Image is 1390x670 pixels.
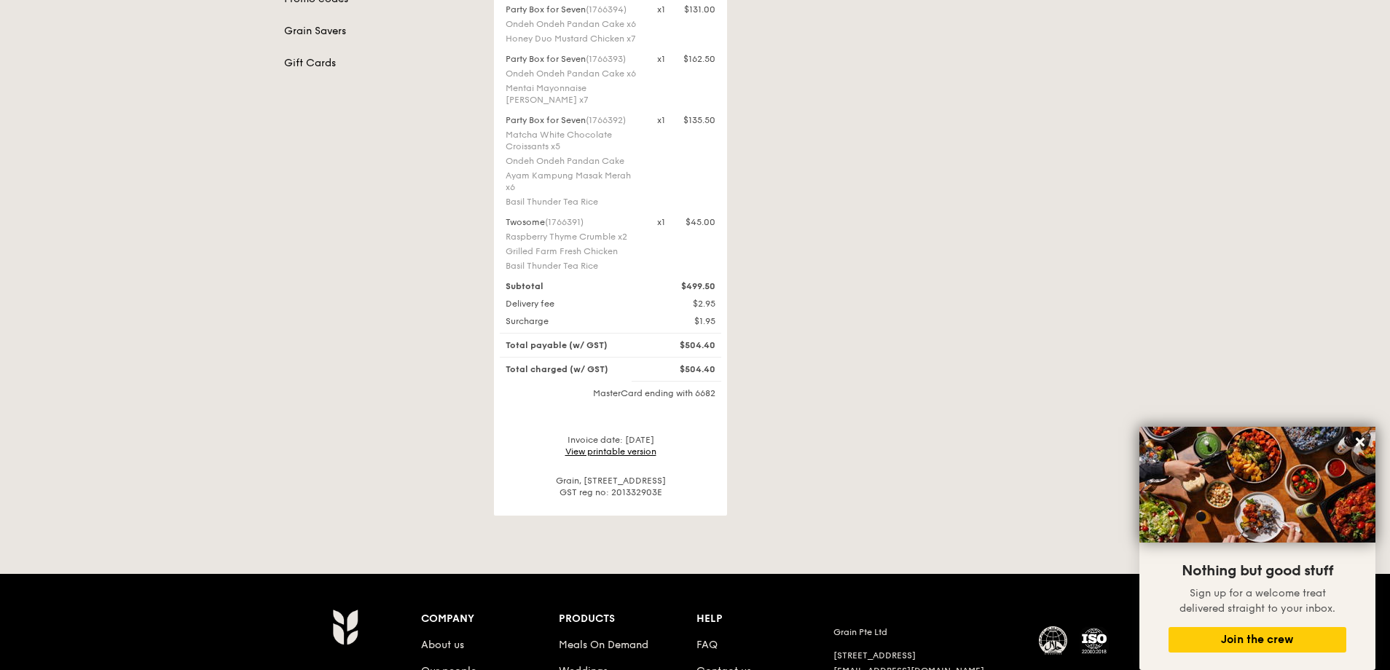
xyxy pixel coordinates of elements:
[506,53,640,65] div: Party Box for Seven
[657,114,665,126] div: x1
[683,114,715,126] div: $135.50
[657,4,665,15] div: x1
[648,280,724,292] div: $499.50
[506,114,640,126] div: Party Box for Seven
[586,115,626,125] span: (1766392)
[506,340,608,350] span: Total payable (w/ GST)
[506,33,640,44] div: Honey Duo Mustard Chicken x7
[1182,562,1333,580] span: Nothing but good stuff
[500,475,721,498] div: Grain, [STREET_ADDRESS] GST reg no: 201332903E
[506,18,640,30] div: Ondeh Ondeh Pandan Cake x6
[1039,626,1068,655] img: MUIS Halal Certified
[559,609,696,629] div: Products
[506,260,640,272] div: Basil Thunder Tea Rice
[421,639,464,651] a: About us
[506,68,640,79] div: Ondeh Ondeh Pandan Cake x6
[683,53,715,65] div: $162.50
[559,639,648,651] a: Meals On Demand
[1139,427,1375,543] img: DSC07876-Edit02-Large.jpeg
[833,650,1021,662] div: [STREET_ADDRESS]
[500,434,721,457] div: Invoice date: [DATE]
[506,4,640,15] div: Party Box for Seven
[506,82,640,106] div: Mentai Mayonnaise [PERSON_NAME] x7
[497,280,648,292] div: Subtotal
[657,216,665,228] div: x1
[696,609,834,629] div: Help
[506,216,640,228] div: Twosome
[1080,626,1109,655] img: ISO Certified
[648,339,724,351] div: $504.40
[506,196,640,208] div: Basil Thunder Tea Rice
[648,315,724,327] div: $1.95
[506,155,640,167] div: Ondeh Ondeh Pandan Cake
[506,170,640,193] div: Ayam Kampung Masak Merah x6
[1179,587,1335,615] span: Sign up for a welcome treat delivered straight to your inbox.
[497,298,648,310] div: Delivery fee
[421,609,559,629] div: Company
[332,609,358,645] img: Grain
[1348,430,1372,454] button: Close
[696,639,718,651] a: FAQ
[657,53,665,65] div: x1
[506,129,640,152] div: Matcha White Chocolate Croissants x5
[648,363,724,375] div: $504.40
[497,363,648,375] div: Total charged (w/ GST)
[833,626,1021,638] div: Grain Pte Ltd
[500,387,721,399] div: MasterCard ending with 6682
[565,446,656,457] a: View printable version
[506,245,640,257] div: Grilled Farm Fresh Chicken
[586,54,626,64] span: (1766393)
[284,24,476,39] a: Grain Savers
[648,298,724,310] div: $2.95
[506,231,640,243] div: Raspberry Thyme Crumble x2
[686,216,715,228] div: $45.00
[284,56,476,71] a: Gift Cards
[586,4,627,15] span: (1766394)
[545,217,584,227] span: (1766391)
[1169,627,1346,653] button: Join the crew
[684,4,715,15] div: $131.00
[497,315,648,327] div: Surcharge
